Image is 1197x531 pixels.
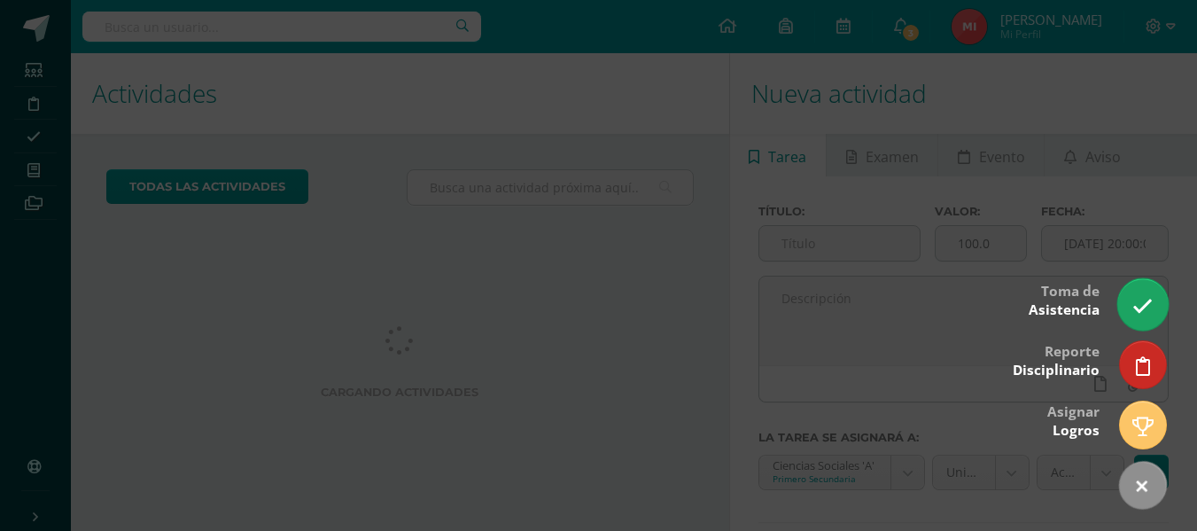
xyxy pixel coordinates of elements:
span: Disciplinario [1013,361,1100,379]
span: Logros [1053,421,1100,440]
div: Toma de [1029,270,1100,328]
span: Asistencia [1029,301,1100,319]
div: Reporte [1013,331,1100,388]
div: Asignar [1047,391,1100,449]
